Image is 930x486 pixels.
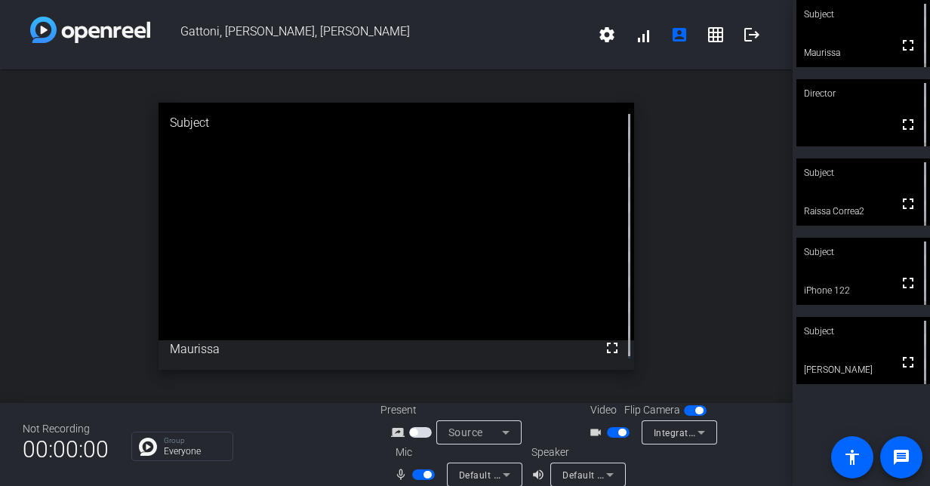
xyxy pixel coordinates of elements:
[531,466,550,484] mat-icon: volume_up
[139,438,157,456] img: Chat Icon
[562,469,736,481] span: Default - Speakers (3- Realtek(R) Audio)
[796,238,930,266] div: Subject
[380,444,531,460] div: Mic
[843,448,861,466] mat-icon: accessibility
[899,195,917,213] mat-icon: fullscreen
[625,17,661,53] button: signal_cellular_alt
[531,444,622,460] div: Speaker
[590,402,617,418] span: Video
[892,448,910,466] mat-icon: message
[589,423,607,441] mat-icon: videocam_outline
[654,426,790,438] span: Integrated Camera (174f:11af)
[598,26,616,44] mat-icon: settings
[796,79,930,108] div: Director
[459,469,845,481] span: Default - Microphone Array (3- Intel® Smart Sound Technology for Digital Microphones)
[899,274,917,292] mat-icon: fullscreen
[603,339,621,357] mat-icon: fullscreen
[164,437,225,444] p: Group
[899,115,917,134] mat-icon: fullscreen
[707,26,725,44] mat-icon: grid_on
[448,426,483,438] span: Source
[380,402,531,418] div: Present
[391,423,409,441] mat-icon: screen_share_outline
[899,353,917,371] mat-icon: fullscreen
[899,36,917,54] mat-icon: fullscreen
[23,421,109,437] div: Not Recording
[164,447,225,456] p: Everyone
[624,402,680,418] span: Flip Camera
[743,26,761,44] mat-icon: logout
[796,317,930,346] div: Subject
[30,17,150,43] img: white-gradient.svg
[150,17,589,53] span: Gattoni, [PERSON_NAME], [PERSON_NAME]
[159,103,634,143] div: Subject
[670,26,688,44] mat-icon: account_box
[23,431,109,468] span: 00:00:00
[394,466,412,484] mat-icon: mic_none
[796,158,930,187] div: Subject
